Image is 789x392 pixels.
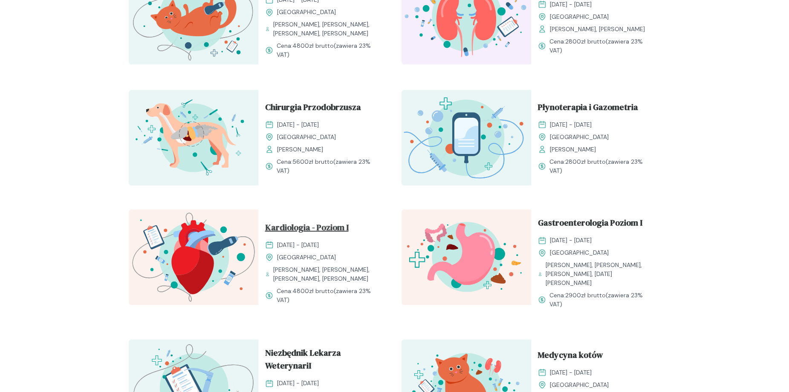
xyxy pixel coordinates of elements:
[292,158,333,166] span: 5600 zł brutto
[265,101,381,117] a: Chirurgia Przodobrzusza
[292,42,334,49] span: 4800 zł brutto
[565,291,606,299] span: 2900 zł brutto
[550,25,645,34] span: [PERSON_NAME], [PERSON_NAME]
[549,291,654,309] span: Cena: (zawiera 23% VAT)
[277,379,319,388] span: [DATE] - [DATE]
[550,145,596,154] span: [PERSON_NAME]
[565,38,606,45] span: 2800 zł brutto
[277,241,319,250] span: [DATE] - [DATE]
[549,37,654,55] span: Cena: (zawiera 23% VAT)
[265,221,381,237] a: Kardiologia - Poziom I
[550,236,592,245] span: [DATE] - [DATE]
[277,145,323,154] span: [PERSON_NAME]
[277,8,336,17] span: [GEOGRAPHIC_DATA]
[277,41,381,59] span: Cena: (zawiera 23% VAT)
[538,348,654,365] a: Medycyna kotów
[546,261,654,287] span: [PERSON_NAME], [PERSON_NAME], [PERSON_NAME], [DATE][PERSON_NAME]
[273,20,381,38] span: [PERSON_NAME], [PERSON_NAME], [PERSON_NAME], [PERSON_NAME]
[550,248,609,257] span: [GEOGRAPHIC_DATA]
[129,90,258,186] img: ZpbG-B5LeNNTxNnI_ChiruJB_T.svg
[565,158,606,166] span: 2800 zł brutto
[550,368,592,377] span: [DATE] - [DATE]
[277,133,336,142] span: [GEOGRAPHIC_DATA]
[277,253,336,262] span: [GEOGRAPHIC_DATA]
[538,101,654,117] a: Płynoterapia i Gazometria
[538,216,642,232] span: Gastroenterologia Poziom I
[402,90,531,186] img: Zpay8B5LeNNTxNg0_P%C5%82ynoterapia_T.svg
[277,287,381,305] span: Cena: (zawiera 23% VAT)
[277,157,381,175] span: Cena: (zawiera 23% VAT)
[265,346,381,375] a: Niezbędnik Lekarza WeterynariI
[538,101,638,117] span: Płynoterapia i Gazometria
[265,101,361,117] span: Chirurgia Przodobrzusza
[129,209,258,305] img: ZpbGfh5LeNNTxNm4_KardioI_T.svg
[538,348,603,365] span: Medycyna kotów
[550,120,592,129] span: [DATE] - [DATE]
[402,209,531,305] img: Zpbdlx5LeNNTxNvT_GastroI_T.svg
[265,221,349,237] span: Kardiologia - Poziom I
[277,120,319,129] span: [DATE] - [DATE]
[538,216,654,232] a: Gastroenterologia Poziom I
[549,157,654,175] span: Cena: (zawiera 23% VAT)
[292,287,334,295] span: 4800 zł brutto
[550,133,609,142] span: [GEOGRAPHIC_DATA]
[273,265,381,283] span: [PERSON_NAME], [PERSON_NAME], [PERSON_NAME], [PERSON_NAME]
[550,380,609,389] span: [GEOGRAPHIC_DATA]
[550,12,609,21] span: [GEOGRAPHIC_DATA]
